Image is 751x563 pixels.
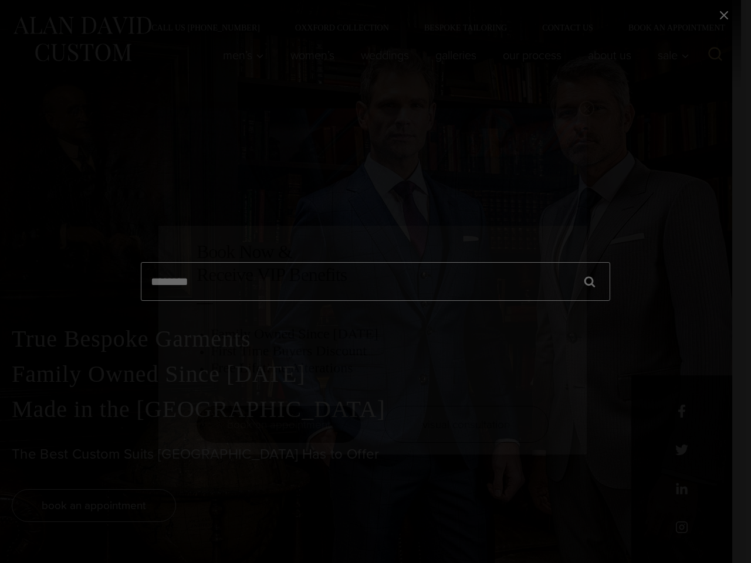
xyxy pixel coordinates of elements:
[211,342,549,359] h3: First Time Buyers Discount
[211,359,549,377] h3: Free Lifetime Alterations
[579,101,594,116] button: Close
[384,406,549,443] a: visual consultation
[211,325,549,342] h3: Family Owned Since [DATE]
[197,406,361,443] a: book an appointment
[197,240,549,286] h2: Book Now & Receive VIP Benefits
